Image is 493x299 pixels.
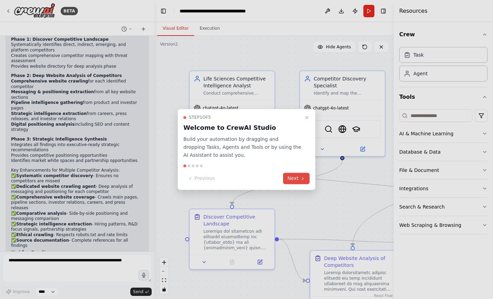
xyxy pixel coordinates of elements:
[183,123,301,133] h3: Welcome to CrewAI Studio
[189,115,211,120] span: Step 1 of 5
[303,113,311,122] button: Close walkthrough
[183,173,219,184] button: Previous
[283,173,310,184] button: Next
[183,135,301,159] p: Build your automation by dragging and dropping Tasks, Agents and Tools or by using the AI Assista...
[159,6,168,16] button: Hide left sidebar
